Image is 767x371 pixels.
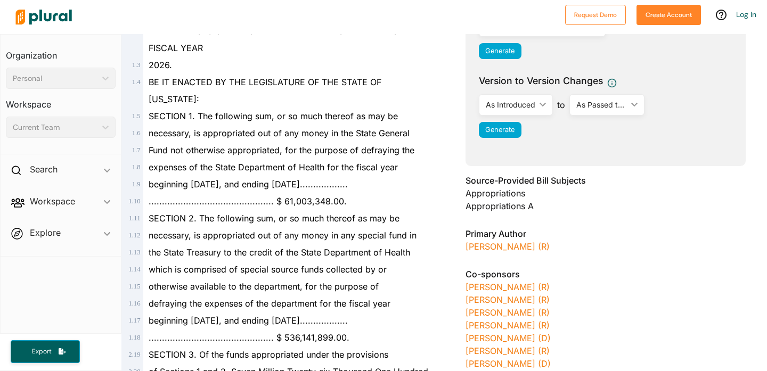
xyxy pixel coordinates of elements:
[479,43,521,59] button: Generate
[132,61,141,69] span: 1 . 3
[13,73,98,84] div: Personal
[149,349,388,360] span: SECTION 3. Of the funds appropriated under the provisions
[132,112,141,120] span: 1 . 5
[466,333,551,343] a: [PERSON_NAME] (D)
[132,146,141,154] span: 1 . 7
[6,89,116,112] h3: Workspace
[479,122,521,138] button: Generate
[149,145,414,155] span: Fund not otherwise appropriated, for the purpose of defraying the
[466,227,746,240] h3: Primary Author
[11,340,80,363] button: Export
[149,213,399,224] span: SECTION 2. The following sum, or so much thereof as may be
[565,5,626,25] button: Request Demo
[149,60,172,70] span: 2026.
[128,232,140,239] span: 1 . 12
[128,283,140,290] span: 1 . 15
[149,230,417,241] span: necessary, is appropriated out of any money in any special fund in
[149,264,387,275] span: which is comprised of special source funds collected by or
[466,241,550,252] a: [PERSON_NAME] (R)
[13,122,98,133] div: Current Team
[736,10,756,19] a: Log In
[565,9,626,20] a: Request Demo
[637,5,701,25] button: Create Account
[132,129,141,137] span: 1 . 6
[149,77,381,104] span: BE IT ENACTED BY THE LEGISLATURE OF THE STATE OF [US_STATE]:
[128,317,140,324] span: 1 . 17
[485,126,515,134] span: Generate
[576,99,627,110] div: As Passed the lower
[466,358,551,369] a: [PERSON_NAME] (D)
[149,332,349,343] span: ............................................... $ 536,141,899.00.
[129,215,141,222] span: 1 . 11
[553,98,569,111] span: to
[485,47,515,55] span: Generate
[128,197,140,205] span: 1 . 10
[149,128,410,138] span: necessary, is appropriated out of any money in the State General
[466,320,550,331] a: [PERSON_NAME] (R)
[466,282,550,292] a: [PERSON_NAME] (R)
[6,40,116,63] h3: Organization
[128,351,140,358] span: 2 . 19
[149,196,347,207] span: ............................................... $ 61,003,348.00.
[149,111,398,121] span: SECTION 1. The following sum, or so much thereof as may be
[128,334,140,341] span: 1 . 18
[30,163,58,175] h2: Search
[466,307,550,318] a: [PERSON_NAME] (R)
[132,78,141,86] span: 1 . 4
[149,298,390,309] span: defraying the expenses of the department for the fiscal year
[128,300,140,307] span: 1 . 16
[149,315,348,326] span: beginning [DATE], and ending [DATE]..................
[486,99,535,110] div: As Introduced
[637,9,701,20] a: Create Account
[466,187,746,200] div: Appropriations
[149,179,348,189] span: beginning [DATE], and ending [DATE]..................
[132,180,141,188] span: 1 . 9
[25,347,59,356] span: Export
[149,281,379,292] span: otherwise available to the department, for the purpose of
[466,345,550,356] a: [PERSON_NAME] (R)
[479,74,603,88] span: Version to Version Changes
[149,247,410,258] span: the State Treasury to the credit of the State Department of Health
[128,249,140,256] span: 1 . 13
[128,266,140,273] span: 1 . 14
[132,163,141,171] span: 1 . 8
[466,294,550,305] a: [PERSON_NAME] (R)
[466,174,746,187] h3: Source-Provided Bill Subjects
[466,268,746,281] h3: Co-sponsors
[149,162,398,172] span: expenses of the State Department of Health for the fiscal year
[466,200,746,212] div: Appropriations A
